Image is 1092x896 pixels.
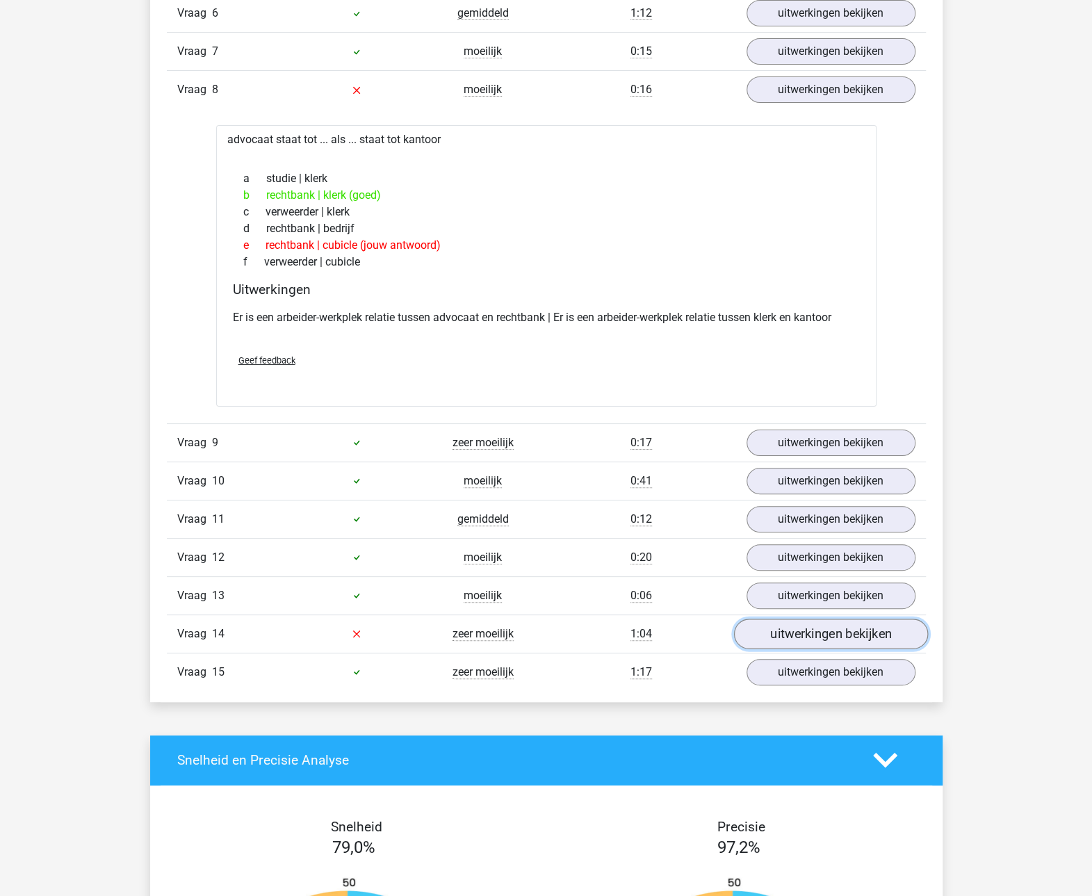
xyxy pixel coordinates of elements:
span: Vraag [177,434,212,451]
span: a [243,170,266,187]
a: uitwerkingen bekijken [747,430,915,456]
a: uitwerkingen bekijken [747,544,915,571]
span: c [243,204,266,220]
span: d [243,220,266,237]
span: Vraag [177,5,212,22]
span: Vraag [177,43,212,60]
span: moeilijk [464,44,502,58]
span: 0:06 [630,589,652,603]
div: rechtbank | cubicle (jouw antwoord) [233,237,860,254]
span: f [243,254,264,270]
span: 12 [212,551,225,564]
h4: Snelheid [177,819,536,835]
span: zeer moeilijk [453,436,514,450]
span: 15 [212,665,225,678]
span: Vraag [177,626,212,642]
h4: Uitwerkingen [233,282,860,298]
span: 79,0% [332,838,375,857]
span: Vraag [177,81,212,98]
a: uitwerkingen bekijken [747,583,915,609]
span: 0:12 [630,512,652,526]
span: 0:16 [630,83,652,97]
span: 9 [212,436,218,449]
span: 8 [212,83,218,96]
span: b [243,187,266,204]
span: e [243,237,266,254]
h4: Precisie [562,819,921,835]
span: Geef feedback [238,355,295,366]
a: uitwerkingen bekijken [733,619,927,649]
div: rechtbank | klerk (goed) [233,187,860,204]
span: 14 [212,627,225,640]
span: gemiddeld [457,6,509,20]
span: 0:17 [630,436,652,450]
span: 13 [212,589,225,602]
a: uitwerkingen bekijken [747,38,915,65]
h4: Snelheid en Precisie Analyse [177,752,852,768]
span: 97,2% [717,838,760,857]
div: advocaat staat tot ... als ... staat tot kantoor [216,125,877,406]
span: 11 [212,512,225,526]
span: 1:17 [630,665,652,679]
span: moeilijk [464,474,502,488]
span: 0:41 [630,474,652,488]
p: Er is een arbeider-werkplek relatie tussen advocaat en rechtbank | Er is een arbeider-werkplek re... [233,309,860,326]
span: 0:15 [630,44,652,58]
span: 7 [212,44,218,58]
span: zeer moeilijk [453,665,514,679]
div: verweerder | klerk [233,204,860,220]
span: 1:12 [630,6,652,20]
span: 0:20 [630,551,652,564]
span: 6 [212,6,218,19]
span: 10 [212,474,225,487]
span: gemiddeld [457,512,509,526]
div: rechtbank | bedrijf [233,220,860,237]
a: uitwerkingen bekijken [747,468,915,494]
span: 1:04 [630,627,652,641]
span: zeer moeilijk [453,627,514,641]
span: Vraag [177,587,212,604]
span: Vraag [177,549,212,566]
a: uitwerkingen bekijken [747,76,915,103]
a: uitwerkingen bekijken [747,659,915,685]
span: Vraag [177,511,212,528]
span: moeilijk [464,551,502,564]
span: Vraag [177,664,212,681]
div: verweerder | cubicle [233,254,860,270]
a: uitwerkingen bekijken [747,506,915,532]
span: moeilijk [464,589,502,603]
span: Vraag [177,473,212,489]
div: studie | klerk [233,170,860,187]
span: moeilijk [464,83,502,97]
